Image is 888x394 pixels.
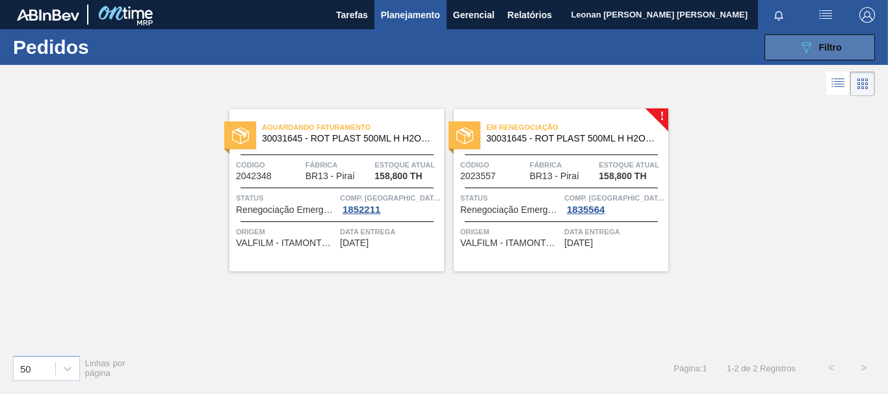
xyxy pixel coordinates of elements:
span: Origem [236,225,337,238]
button: Filtro [764,34,875,60]
span: BR13 - Piraí [306,171,355,181]
span: VALFILM - ITAMONTE (MG) [236,238,337,248]
span: Linhas por página [85,358,125,378]
span: Data Entrega [564,225,665,238]
span: Tarefas [336,7,368,23]
span: Código [460,158,527,171]
span: 1 - 2 de 2 Registros [727,363,796,373]
span: 03/10/2025 [340,238,369,248]
span: Estoque atual [599,158,665,171]
span: VALFILM - ITAMONTE (MG) [460,238,561,248]
img: Logout [859,7,875,23]
a: Comp. [GEOGRAPHIC_DATA]1835564 [564,191,665,215]
span: Origem [460,225,561,238]
a: Comp. [GEOGRAPHIC_DATA]1852211 [340,191,441,215]
div: Visão em Cards [850,71,875,96]
span: Status [236,191,337,204]
span: Aguardando Faturamento [262,121,444,134]
span: 158,800 TH [374,171,422,181]
span: 158,800 TH [599,171,646,181]
span: Renegociação Emergencial de Pedido Aceita [236,205,337,215]
span: Status [460,191,561,204]
a: statusAguardando Faturamento30031645 - ROT PLAST 500ML H H2OH LIMAO IN211Código2042348FábricaBR13... [220,109,444,271]
button: > [848,352,880,384]
span: Código [236,158,302,171]
img: status [456,127,473,144]
span: Renegociação Emergencial de Pedido [460,205,561,215]
h1: Pedidos [13,40,195,55]
span: Comp. Carga [564,191,665,204]
a: !statusEm Renegociação30031645 - ROT PLAST 500ML H H2OH LIMAO IN211Código2023557FábricaBR13 - Pir... [444,109,668,271]
div: 50 [20,363,31,374]
img: TNhmsLtSVTkK8tSr43FrP2fwEKptu5GPRR3wAAAABJRU5ErkJggg== [17,9,79,21]
span: Planejamento [381,7,440,23]
span: Estoque atual [374,158,441,171]
div: 1835564 [564,204,607,215]
span: Comp. Carga [340,191,441,204]
button: < [815,352,848,384]
div: Visão em Lista [826,71,850,96]
span: 2042348 [236,171,272,181]
span: Relatórios [508,7,552,23]
span: 30031645 - ROT PLAST 500ML H H2OH LIMAO IN211 [486,134,658,143]
span: 13/10/2025 [564,238,593,248]
span: BR13 - Piraí [530,171,579,181]
span: Fábrica [306,158,372,171]
span: 2023557 [460,171,496,181]
span: Fábrica [530,158,596,171]
span: Página : 1 [673,363,707,373]
span: Gerencial [453,7,495,23]
div: 1852211 [340,204,383,215]
img: status [232,127,249,144]
button: Notificações [758,6,800,24]
span: Data Entrega [340,225,441,238]
span: 30031645 - ROT PLAST 500ML H H2OH LIMAO IN211 [262,134,434,143]
span: Em Renegociação [486,121,668,134]
img: userActions [818,7,833,23]
span: Filtro [819,42,842,53]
